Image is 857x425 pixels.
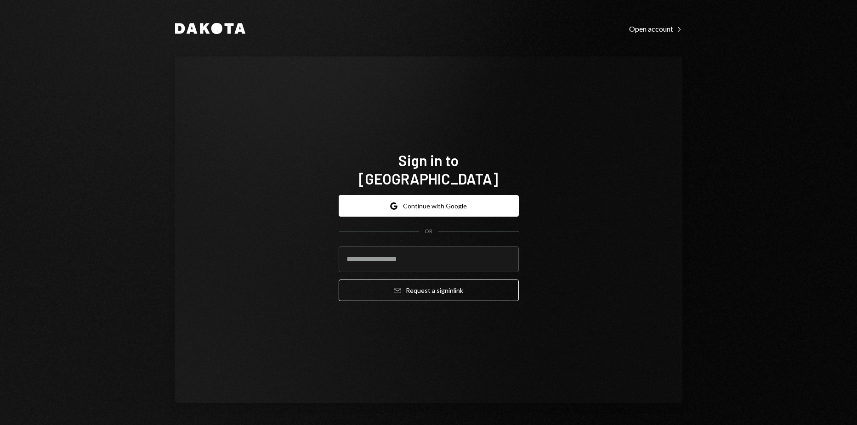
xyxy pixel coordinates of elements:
button: Continue with Google [339,195,519,217]
h1: Sign in to [GEOGRAPHIC_DATA] [339,151,519,188]
button: Request a signinlink [339,280,519,301]
div: Open account [629,24,682,34]
a: Open account [629,23,682,34]
div: OR [425,228,432,235]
